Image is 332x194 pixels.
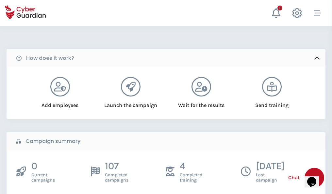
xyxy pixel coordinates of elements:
[288,174,300,182] span: Chat
[105,160,128,172] p: 107
[245,97,299,109] div: Send training
[31,172,55,183] span: Current campaigns
[26,54,74,62] b: How does it work?
[180,160,202,172] p: 4
[180,172,202,183] span: Completed training
[277,6,282,10] div: +
[105,172,128,183] span: Completed campaigns
[305,168,325,187] iframe: chat widget
[31,160,55,172] p: 0
[256,160,285,172] p: [DATE]
[104,97,158,109] div: Launch the campaign
[33,97,87,109] div: Add employees
[174,97,228,109] div: Wait for the results
[25,137,80,145] b: Campaign summary
[256,172,285,183] span: Last campaign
